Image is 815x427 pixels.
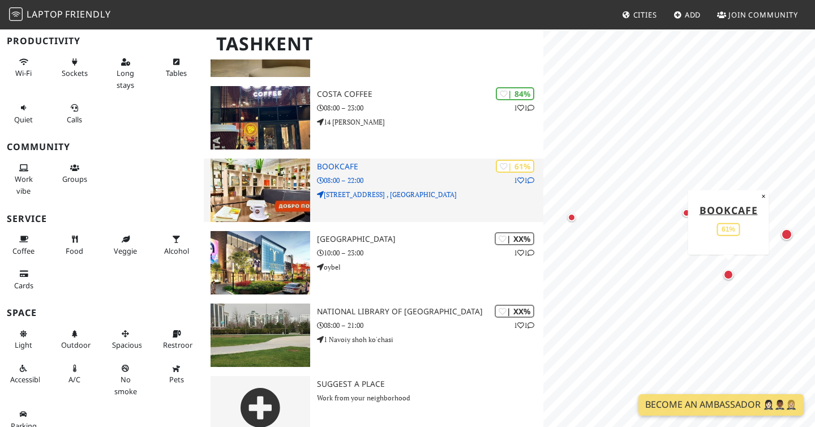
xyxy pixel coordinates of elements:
span: Veggie [114,246,137,256]
h3: BookCafe [317,162,543,172]
button: Alcohol [160,230,193,260]
span: Credit cards [14,280,33,291]
h3: Community [7,142,197,152]
span: People working [15,174,33,195]
a: Cities [617,5,662,25]
button: Outdoor [58,324,91,355]
h3: [GEOGRAPHIC_DATA] [317,234,543,244]
span: Pet friendly [169,374,184,385]
span: Stable Wi-Fi [15,68,32,78]
h3: National Library of [GEOGRAPHIC_DATA] [317,307,543,317]
span: Accessible [10,374,44,385]
button: Food [58,230,91,260]
span: Quiet [14,114,33,125]
h3: Productivity [7,36,197,46]
div: | XX% [495,232,534,245]
a: BookCafe [700,203,758,216]
h3: Service [7,213,197,224]
button: Tables [160,53,193,83]
button: Wi-Fi [7,53,40,83]
p: 1 1 [514,320,534,331]
span: Friendly [65,8,110,20]
a: Add [669,5,706,25]
h3: Costa Coffee [317,89,543,99]
h3: Space [7,308,197,318]
span: Add [685,10,701,20]
img: National Library of Uzbekistan [211,304,310,367]
button: Close popup [758,190,769,202]
img: BookCafe [211,159,310,222]
p: 08:00 – 21:00 [317,320,543,331]
button: Spacious [109,324,142,355]
button: Veggie [109,230,142,260]
span: Alcohol [164,246,189,256]
a: Join Community [713,5,803,25]
p: 08:00 – 23:00 [317,103,543,113]
p: Work from your neighborhood [317,392,543,403]
span: Food [66,246,83,256]
h3: Suggest a Place [317,379,543,389]
button: Cards [7,264,40,294]
div: | 61% [496,160,534,173]
p: 14 [PERSON_NAME] [317,117,543,127]
div: | 84% [496,87,534,100]
p: 1 1 [514,175,534,186]
p: oybel [317,262,543,272]
a: BookCafe | 61% 11 BookCafe 08:00 – 22:00 [STREET_ADDRESS] , [GEOGRAPHIC_DATA] [204,159,543,222]
span: Group tables [62,174,87,184]
span: Air conditioned [68,374,80,385]
button: Coffee [7,230,40,260]
a: National Library of Uzbekistan | XX% 11 National Library of [GEOGRAPHIC_DATA] 08:00 – 21:00 1 Nav... [204,304,543,367]
a: Tashkent City Mall | XX% 11 [GEOGRAPHIC_DATA] 10:00 – 23:00 oybel [204,231,543,294]
button: Sockets [58,53,91,83]
button: Accessible [7,359,40,389]
p: 08:00 – 22:00 [317,175,543,186]
span: Work-friendly tables [166,68,187,78]
img: LaptopFriendly [9,7,23,21]
span: Coffee [12,246,35,256]
button: Calls [58,99,91,129]
img: Costa Coffee [211,86,310,150]
button: Groups [58,159,91,189]
span: Power sockets [62,68,88,78]
button: Pets [160,359,193,389]
span: Join Community [728,10,798,20]
div: Map marker [779,227,795,242]
span: Outdoor area [61,340,91,350]
button: A/C [58,359,91,389]
span: Long stays [117,68,134,89]
p: [STREET_ADDRESS] , [GEOGRAPHIC_DATA] [317,189,543,200]
img: Tashkent City Mall [211,231,310,294]
span: Restroom [163,340,196,350]
button: Work vibe [7,159,40,200]
button: Restroom [160,324,193,355]
button: Long stays [109,53,142,94]
span: Laptop [27,8,63,20]
button: No smoke [109,359,142,400]
p: 1 Navoiy shoh ko'chasi [317,334,543,345]
p: 1 1 [514,103,534,113]
div: | XX% [495,305,534,318]
button: Light [7,324,40,355]
div: Map marker [680,206,693,220]
span: Spacious [112,340,142,350]
a: Costa Coffee | 84% 11 Costa Coffee 08:00 – 23:00 14 [PERSON_NAME] [204,86,543,150]
p: 1 1 [514,247,534,258]
span: Cities [633,10,657,20]
div: 61% [717,223,740,236]
a: LaptopFriendly LaptopFriendly [9,5,111,25]
span: Video/audio calls [67,114,82,125]
div: Map marker [565,211,578,224]
p: 10:00 – 23:00 [317,247,543,258]
span: Natural light [15,340,32,350]
span: Smoke free [114,374,137,396]
div: Map marker [721,267,736,282]
button: Quiet [7,99,40,129]
h1: Tashkent [207,28,541,59]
